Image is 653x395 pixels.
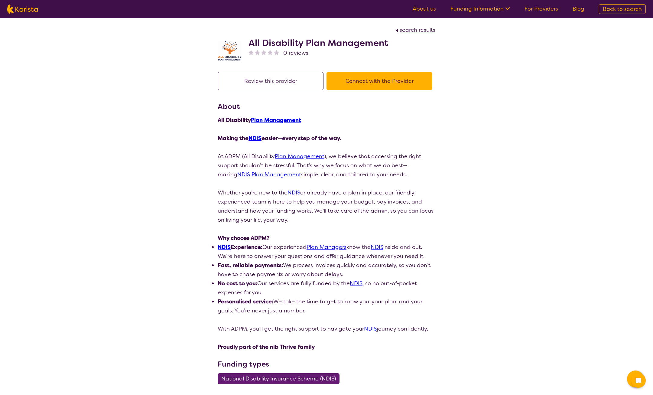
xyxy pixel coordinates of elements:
li: Our services are fully funded by the , so no out-of-pocket expenses for you. [218,279,435,297]
a: Plan Managers [307,243,346,251]
a: Connect with the Provider [326,77,435,85]
img: Karista logo [7,5,38,14]
button: Channel Menu [627,371,644,387]
a: Plan Management [275,153,324,160]
img: at5vqv0lot2lggohlylh.jpg [218,39,242,63]
a: NDIS [249,135,262,142]
button: Connect with the Provider [326,72,432,90]
strong: No cost to you: [218,280,257,287]
a: National Disability Insurance Scheme (NDIS) [218,375,343,382]
a: NDIS [364,325,377,332]
strong: Making the easier—every step of the way. [218,135,341,142]
li: Our experienced know the inside and out. We’re here to answer your questions and offer guidance w... [218,243,435,261]
a: NDIS [218,243,231,251]
a: Plan Management [251,116,301,124]
a: search results [394,26,435,34]
img: nonereviewstar [274,50,279,55]
a: NDIS [350,280,362,287]
li: We take the time to get to know you, your plan, and your goals. You’re never just a number. [218,297,435,315]
span: 0 reviews [283,48,308,57]
a: Blog [573,5,584,12]
a: Back to search [599,4,646,14]
img: nonereviewstar [249,50,254,55]
span: Back to search [603,5,642,13]
strong: Proudly part of the nib Thrive family [218,343,315,351]
a: NDIS [371,243,383,251]
span: National Disability Insurance Scheme (NDIS) [221,373,336,384]
img: nonereviewstar [261,50,266,55]
a: For Providers [525,5,558,12]
a: NDIS [237,171,250,178]
a: About us [413,5,436,12]
p: At ADPM (All Disability ), we believe that accessing the right support shouldn’t be stressful. Th... [218,152,435,179]
img: nonereviewstar [268,50,273,55]
a: Plan Management [252,171,301,178]
img: nonereviewstar [255,50,260,55]
h3: Funding types [218,359,435,370]
strong: Experience: [218,243,262,251]
li: We process invoices quickly and accurately, so you don’t have to chase payments or worry about de... [218,261,435,279]
p: Whether you’re new to the or already have a plan in place, our friendly, experienced team is here... [218,188,435,224]
a: Funding Information [450,5,510,12]
strong: Personalised service: [218,298,273,305]
button: Review this provider [218,72,323,90]
h2: All Disability Plan Management [249,38,388,48]
p: With ADPM, you’ll get the right support to navigate your journey confidently. [218,324,435,333]
a: Review this provider [218,77,326,85]
span: search results [400,26,435,34]
strong: Why choose ADPM? [218,234,270,242]
strong: All Disability [218,116,301,124]
strong: Fast, reliable payments: [218,262,283,269]
h3: About [218,101,435,112]
a: NDIS [288,189,300,196]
